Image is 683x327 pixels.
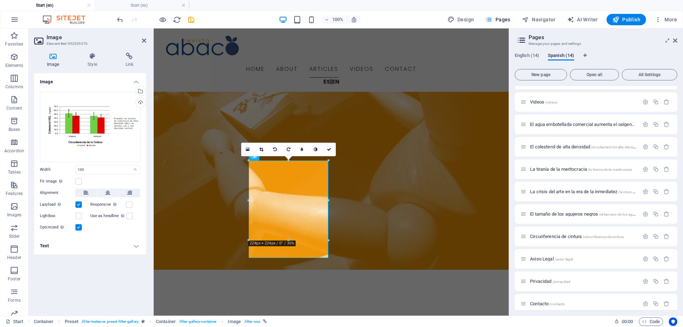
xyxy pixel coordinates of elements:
div: Duplicate [653,278,659,284]
p: Boxes [9,127,20,132]
div: Duplicate [653,121,659,127]
span: Pages [485,16,510,23]
p: Forms [8,297,21,303]
span: . filter-one [244,317,260,326]
span: /aviso-legal [555,257,573,261]
img: Editor Logo [41,15,94,24]
span: /contacto [549,302,565,306]
div: Remove [663,301,669,307]
button: Design [445,14,477,25]
div: Settings [642,233,648,239]
div: Remove [663,99,669,105]
div: Circunferencia de cintura/circunferencia-de-cintura [528,234,639,239]
div: Duplicate [653,99,659,105]
h3: Manage your pages and settings [529,41,663,47]
span: Click to open page [530,256,573,262]
button: reload [173,15,181,24]
button: Pages [482,14,513,25]
div: El agua embotellada comercial aumenta el oxígeno en Nicotiana tabacum [528,122,639,127]
p: Features [6,191,23,196]
div: Duplicate [653,301,659,307]
span: All Settings [625,73,674,77]
label: Width [40,168,75,172]
button: New page [515,69,567,80]
div: Design (Ctrl+Alt+Y) [445,14,477,25]
label: Fit image [40,177,75,186]
button: Open all [570,69,619,80]
div: La tiranía de la meritocracia/la-tirania-de-la-meritocracia [528,167,639,172]
button: More [652,14,680,25]
p: Header [7,255,21,260]
div: El tamaño de los agujeros negros/el-tamano-de-los-agujeros-[GEOGRAPHIC_DATA] [528,212,639,216]
div: Remove [663,121,669,127]
span: New page [518,73,564,77]
div: Settings [642,166,648,172]
span: : [627,319,628,324]
a: Crop mode [255,143,268,156]
span: Open all [573,73,616,77]
span: AI Writer [567,16,598,23]
p: Elements [5,63,23,68]
h2: Pages [529,34,677,41]
h2: Image [47,34,146,41]
h4: Link [113,53,146,68]
div: Settings [642,99,648,105]
i: Undo: Change image caption (Ctrl+Z) [116,16,124,24]
span: El colesterol de alta densidad [530,144,640,149]
div: Duplicate [653,189,659,195]
div: Duplicate [653,166,659,172]
div: Remove [663,278,669,284]
div: La crisis del arte en la era de la inmediatez/la-crisis-del-arte-en-la-era-de-la-inmediatez [528,189,639,194]
div: Remove [663,166,669,172]
a: Select files from the file manager, stock photos, or upload file(s) [241,143,255,156]
h6: 100% [332,15,344,24]
button: undo [116,15,124,24]
span: /el-colesterol-de-alta-densidad [591,145,639,149]
div: Duplicate [653,144,659,150]
i: Save (Ctrl+S) [187,16,195,24]
label: Lazyload [40,200,75,209]
div: Settings [642,211,648,217]
div: Duplicate [653,211,659,217]
button: Usercentrics [669,317,677,326]
p: Columns [5,84,23,90]
a: Rotate right 90° [282,143,295,156]
button: save [187,15,195,24]
div: Privacidad/privacidad [528,279,639,284]
div: Remove [663,256,669,262]
button: AI Writer [564,14,601,25]
div: Settings [642,121,648,127]
span: Click to open page [530,301,565,306]
div: Contacto/contacto [528,301,639,306]
h4: Image [34,73,146,86]
a: Rotate left 90° [268,143,282,156]
p: Tables [8,169,21,175]
i: On resize automatically adjust zoom level to fit chosen device. [351,16,357,23]
p: Images [7,212,22,218]
span: La tiranía de la meritocracia [530,167,632,172]
button: All Settings [622,69,677,80]
div: Remove [663,144,669,150]
span: Click to select. Double-click to edit [65,317,79,326]
h3: Element #ed-952529070 [47,41,132,47]
div: Remove [663,233,669,239]
span: Click to open page [530,234,624,239]
span: Design [448,16,474,23]
h4: Style [75,53,112,68]
p: Footer [8,276,21,282]
span: Click to select. Double-click to edit [228,317,240,326]
div: Duplicate [653,256,659,262]
span: Code [642,317,660,326]
span: Navigator [522,16,556,23]
label: Optimized [40,223,75,232]
div: El colesterol de alta densidad/el-colesterol-de-alta-densidad [528,144,639,149]
p: Content [6,105,22,111]
span: 00 00 [622,317,633,326]
span: Click to select. Double-click to edit [34,317,54,326]
div: Videos/videos [528,100,639,104]
div: Settings [642,189,648,195]
div: revista_abaco_ms_003_Murguia_y_Jimenez_CCintura-WkyrWhXO4hHHt0IUOdPS0g.webp [40,92,141,162]
span: /privacidad [552,280,571,284]
span: Publish [612,16,640,23]
button: Publish [607,14,646,25]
